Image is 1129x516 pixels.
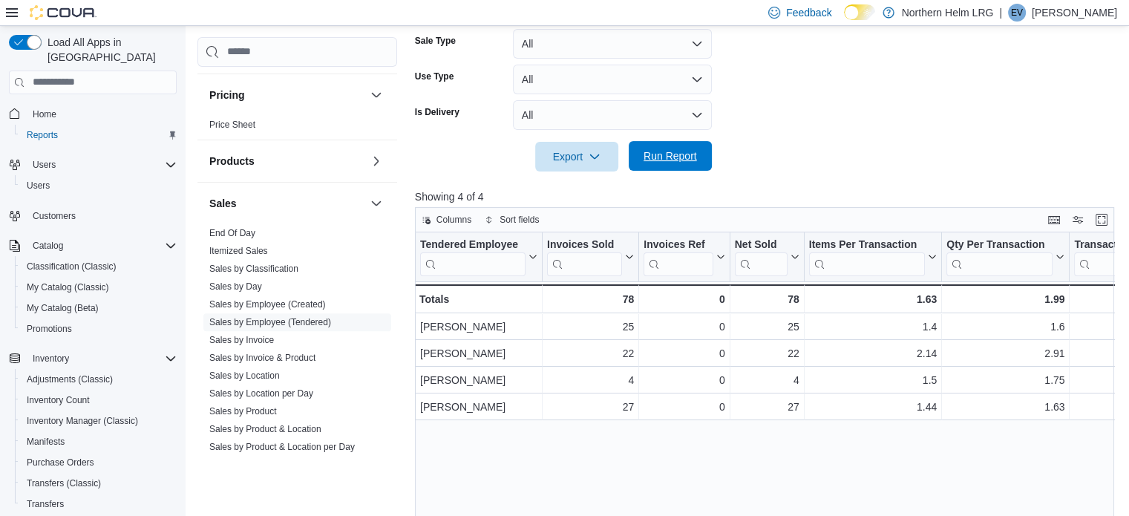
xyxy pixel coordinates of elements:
a: Sales by Employee (Tendered) [209,317,331,327]
a: Purchase Orders [21,454,100,471]
button: Enter fullscreen [1093,211,1110,229]
div: 27 [735,398,799,416]
span: Columns [436,214,471,226]
div: 0 [644,371,724,389]
div: 1.75 [946,371,1064,389]
span: Classification (Classic) [27,261,117,272]
a: My Catalog (Classic) [21,278,115,296]
span: Users [21,177,177,195]
span: Dark Mode [844,20,845,21]
div: 1.6 [946,318,1064,336]
p: Northern Helm LRG [902,4,994,22]
button: Customers [3,205,183,226]
span: Transfers (Classic) [27,477,101,489]
span: End Of Day [209,227,255,239]
div: Sales [197,224,397,480]
a: Transfers (Classic) [21,474,107,492]
span: Users [27,156,177,174]
span: Home [27,105,177,123]
button: All [513,29,712,59]
span: Transfers [21,495,177,513]
button: Sales [209,196,364,211]
span: Sales by Invoice & Product [209,352,315,364]
button: Products [209,154,364,169]
div: Net Sold [734,238,787,275]
div: 0 [644,318,724,336]
a: Sales by Location per Day [209,388,313,399]
div: Totals [419,290,537,308]
a: Transfers [21,495,70,513]
a: Promotions [21,320,78,338]
span: Inventory [27,350,177,368]
span: Promotions [21,320,177,338]
button: Transfers (Classic) [15,473,183,494]
a: Sales by Invoice & Product [209,353,315,363]
div: Emily Vizza [1008,4,1026,22]
button: Inventory Count [15,390,183,411]
span: Manifests [27,436,65,448]
div: 2.14 [809,344,937,362]
div: Qty Per Transaction [946,238,1053,252]
span: Adjustments (Classic) [21,370,177,388]
a: Home [27,105,62,123]
button: Reports [15,125,183,146]
div: 25 [735,318,799,336]
button: All [513,65,712,94]
div: 1.63 [946,398,1064,416]
span: Inventory Manager (Classic) [21,412,177,430]
span: Sales by Day [209,281,262,293]
a: Customers [27,207,82,225]
span: Sales by Employee (Tendered) [209,316,331,328]
a: Price Sheet [209,120,255,130]
button: Products [367,152,385,170]
div: 2.91 [946,344,1064,362]
label: Use Type [415,71,454,82]
div: 78 [734,290,799,308]
img: Cova [30,5,96,20]
a: Sales by Product & Location per Day [209,442,355,452]
span: Classification (Classic) [21,258,177,275]
a: Inventory Manager (Classic) [21,412,144,430]
div: 0 [644,290,724,308]
button: Transfers [15,494,183,515]
span: Feedback [786,5,831,20]
button: Run Report [629,141,712,171]
span: Inventory [33,353,69,365]
a: Classification (Classic) [21,258,122,275]
a: Sales by Employee (Created) [209,299,326,310]
button: Inventory [27,350,75,368]
span: Transfers (Classic) [21,474,177,492]
div: Pricing [197,116,397,140]
div: Net Sold [734,238,787,252]
button: Display options [1069,211,1087,229]
span: Sales by Product & Location per Day [209,441,355,453]
button: Invoices Ref [644,238,724,275]
span: Export [544,142,609,172]
div: Items Per Transaction [808,238,925,252]
button: Export [535,142,618,172]
button: Sales [367,195,385,212]
div: 1.99 [946,290,1064,308]
div: 4 [735,371,799,389]
div: Qty Per Transaction [946,238,1053,275]
span: My Catalog (Beta) [21,299,177,317]
button: Promotions [15,319,183,339]
a: End Of Day [209,228,255,238]
div: Invoices Sold [547,238,622,275]
a: Sales by Classification [209,264,298,274]
div: 78 [547,290,634,308]
div: 22 [735,344,799,362]
span: Run Report [644,148,697,163]
button: Inventory Manager (Classic) [15,411,183,431]
button: Purchase Orders [15,452,183,473]
button: Pricing [209,88,364,102]
div: Tendered Employee [420,238,526,252]
span: Manifests [21,433,177,451]
a: Inventory Count [21,391,96,409]
label: Sale Type [415,35,456,47]
span: Reports [27,129,58,141]
button: Users [27,156,62,174]
span: Purchase Orders [21,454,177,471]
span: Sort fields [500,214,539,226]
